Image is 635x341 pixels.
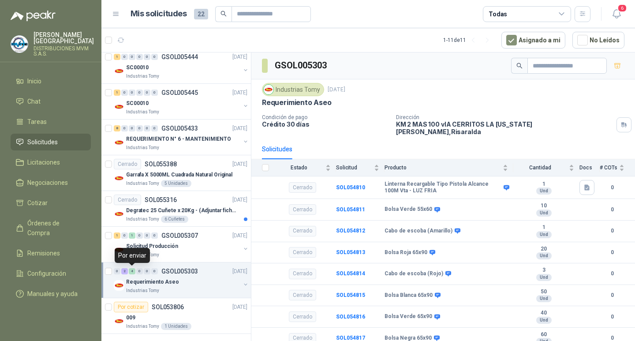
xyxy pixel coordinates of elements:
[114,232,120,239] div: 1
[151,54,158,60] div: 0
[336,249,365,255] b: SOL054813
[144,232,150,239] div: 0
[385,292,433,299] b: Bolsa Blanca 65x90
[114,268,120,274] div: 0
[126,278,179,286] p: Requerimiento Aseo
[11,245,91,262] a: Remisiones
[536,317,552,324] div: Und
[232,124,247,133] p: [DATE]
[27,178,68,187] span: Negociaciones
[513,246,574,253] b: 20
[151,125,158,131] div: 0
[114,173,124,184] img: Company Logo
[289,226,316,236] div: Cerrado
[289,269,316,279] div: Cerrado
[579,159,600,176] th: Docs
[443,33,494,47] div: 1 - 11 de 11
[513,224,574,231] b: 1
[336,270,365,277] a: SOL054814
[27,117,47,127] span: Tareas
[34,32,94,44] p: [PERSON_NAME] [GEOGRAPHIC_DATA]
[121,232,128,239] div: 0
[136,268,143,274] div: 0
[136,54,143,60] div: 0
[262,98,332,107] p: Requerimiento Aseo
[126,287,159,294] p: Industrias Tomy
[114,54,120,60] div: 1
[114,302,148,312] div: Por cotizar
[129,125,135,131] div: 0
[385,313,432,320] b: Bolsa Verde 65x90
[144,54,150,60] div: 0
[126,135,231,143] p: REQUERIMIENTO N° 6 - MANTENIMIENTO
[121,90,128,96] div: 0
[275,59,328,72] h3: GSOL005303
[232,53,247,61] p: [DATE]
[513,159,579,176] th: Cantidad
[144,125,150,131] div: 0
[262,83,324,96] div: Industrias Tomy
[126,171,232,179] p: Garrafa X 5000ML Cuadrada Natural Original
[11,11,56,21] img: Logo peakr
[121,54,128,60] div: 0
[262,120,389,128] p: Crédito 30 días
[11,195,91,211] a: Cotizar
[336,228,365,234] a: SOL054812
[126,180,159,187] p: Industrias Tomy
[27,198,48,208] span: Cotizar
[161,232,198,239] p: GSOL005307
[151,268,158,274] div: 0
[232,160,247,169] p: [DATE]
[289,204,316,215] div: Cerrado
[126,109,159,116] p: Industrias Tomy
[385,228,452,235] b: Cabo de escoba (Amarillo)
[289,182,316,193] div: Cerrado
[536,231,552,238] div: Und
[336,314,365,320] b: SOL054816
[11,174,91,191] a: Negociaciones
[600,291,624,300] b: 0
[336,159,385,176] th: Solicitud
[600,248,624,257] b: 0
[126,64,149,72] p: SC00010
[232,303,247,311] p: [DATE]
[114,209,124,219] img: Company Logo
[114,90,120,96] div: 1
[161,268,198,274] p: GSOL005303
[513,310,574,317] b: 40
[161,125,198,131] p: GSOL005433
[145,161,177,167] p: SOL055388
[114,266,249,294] a: 0 2 4 0 0 0 GSOL005303[DATE] Company LogoRequerimiento AseoIndustrias Tomy
[101,298,251,334] a: Por cotizarSOL053806[DATE] Company Logo009Industrias Tomy1 Unidades
[114,137,124,148] img: Company Logo
[385,159,513,176] th: Producto
[121,268,128,274] div: 2
[396,120,613,135] p: KM 2 MAS 100 vIA CERRITOS LA [US_STATE] [PERSON_NAME] , Risaralda
[11,73,91,90] a: Inicio
[262,144,292,154] div: Solicitudes
[396,114,613,120] p: Dirección
[161,90,198,96] p: GSOL005445
[27,269,66,278] span: Configuración
[161,54,198,60] p: GSOL005444
[274,165,324,171] span: Estado
[151,232,158,239] div: 0
[336,184,365,191] b: SOL054810
[114,280,124,291] img: Company Logo
[385,181,501,195] b: Linterna Recargable Tipo Pistola Alcance 100M Vta - LUZ FRIA
[11,285,91,302] a: Manuales y ayuda
[114,244,124,255] img: Company Logo
[609,6,624,22] button: 6
[501,32,565,49] button: Asignado a mi
[385,206,432,213] b: Bolsa Verde 55x60
[385,165,501,171] span: Producto
[336,206,365,213] a: SOL054811
[11,36,28,52] img: Company Logo
[114,159,141,169] div: Cerrado
[513,165,567,171] span: Cantidad
[232,232,247,240] p: [DATE]
[161,180,191,187] div: 5 Unidades
[11,154,91,171] a: Licitaciones
[385,249,427,256] b: Bolsa Roja 65x90
[27,289,78,299] span: Manuales y ayuda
